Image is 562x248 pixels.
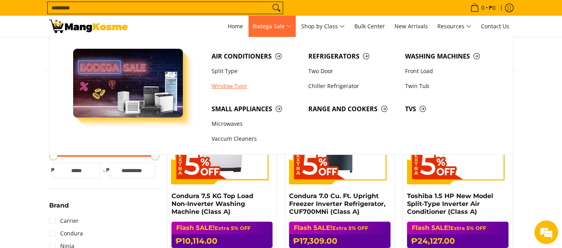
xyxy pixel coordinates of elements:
[208,64,304,79] a: Split Type
[41,44,132,54] div: Chat with us now
[73,49,183,118] img: Bodega Sale
[104,166,112,174] span: ₱
[224,16,247,37] a: Home
[208,101,304,116] a: Small Appliances
[304,79,401,94] a: Chiller Refrigerator
[46,74,109,153] span: We're online!
[437,22,472,31] span: Resources
[212,51,300,61] span: Air Conditioners
[289,234,391,248] h6: ₱17,309.00
[49,202,69,209] span: Brand
[401,79,498,94] a: Twin Tub
[468,4,498,12] span: •
[354,22,385,30] span: Bulk Center
[481,22,509,30] span: Contact Us
[212,104,300,114] span: Small Appliances
[49,215,79,227] a: Carrier
[433,16,475,37] a: Resources
[208,116,304,131] a: Microwaves
[208,79,304,94] a: Window Type
[208,132,304,147] a: Vaccum Cleaners
[407,192,493,215] a: Toshiba 1.5 HP New Model Split-Type Inverter Air Conditioner (Class A)
[49,227,83,240] a: Condura
[401,64,498,79] a: Front Load
[407,234,509,248] h6: ₱24,127.00
[297,16,349,37] a: Shop by Class
[270,2,283,14] button: Search
[228,22,243,30] span: Home
[350,16,389,37] a: Bulk Center
[394,22,428,30] span: New Arrivals
[4,165,150,192] textarea: Type your message and hit 'Enter'
[401,49,498,64] a: Washing Machines
[49,20,128,33] img: BREAKING NEWS: Flash 5ale! August 15-17, 2025 l Mang Kosme
[488,5,497,11] span: ₱0
[252,22,292,31] span: Bodega Sale
[49,166,57,174] span: ₱
[129,4,148,23] div: Minimize live chat window
[405,104,494,114] span: TVs
[480,5,486,11] span: 0
[308,104,397,114] span: Range and Cookers
[304,64,401,79] a: Two Door
[301,22,345,31] span: Shop by Class
[249,16,296,37] a: Bodega Sale
[304,49,401,64] a: Refrigerators
[405,51,494,61] span: Washing Machines
[136,16,513,37] nav: Main Menu
[391,16,432,37] a: New Arrivals
[401,101,498,116] a: TVs
[171,192,253,215] a: Condura 7.5 KG Top Load Non-Inverter Washing Machine (Class A)
[477,16,513,37] a: Contact Us
[289,192,385,215] a: Condura 7.0 Cu. Ft. Upright Freezer Inverter Refrigerator, CUF700MNi (Class A)
[304,101,401,116] a: Range and Cookers
[49,202,69,215] summary: Open
[308,51,397,61] span: Refrigerators
[208,49,304,64] a: Air Conditioners
[171,234,273,248] h6: ₱10,114.00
